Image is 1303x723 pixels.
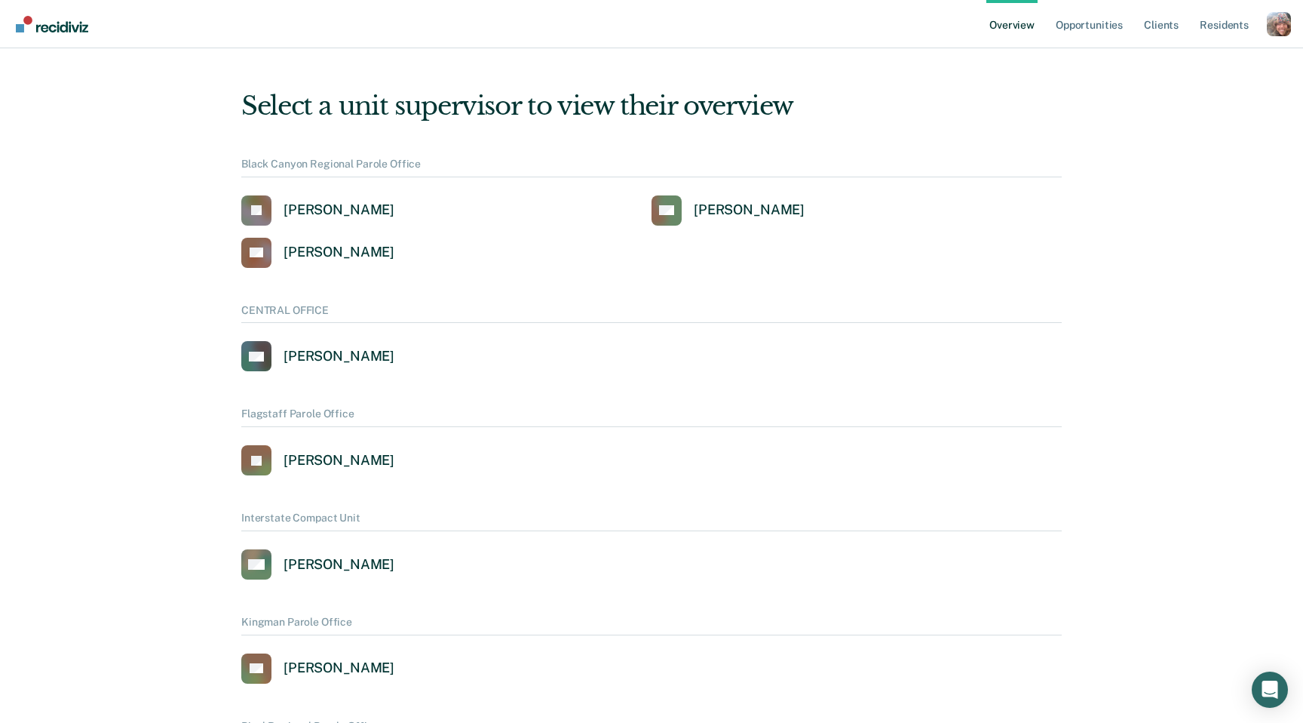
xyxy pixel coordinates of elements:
[284,348,394,365] div: [PERSON_NAME]
[241,616,1062,635] div: Kingman Parole Office
[241,408,1062,427] div: Flagstaff Parole Office
[284,202,394,219] div: [PERSON_NAME]
[241,304,1062,324] div: CENTRAL OFFICE
[284,556,394,574] div: [PERSON_NAME]
[1267,12,1291,36] button: Profile dropdown button
[284,452,394,469] div: [PERSON_NAME]
[241,341,394,371] a: [PERSON_NAME]
[16,16,88,32] img: Recidiviz
[241,158,1062,177] div: Black Canyon Regional Parole Office
[241,654,394,684] a: [PERSON_NAME]
[694,202,805,219] div: [PERSON_NAME]
[241,91,1062,122] div: Select a unit supervisor to view their overview
[241,512,1062,531] div: Interstate Compact Unit
[1252,672,1288,708] div: Open Intercom Messenger
[241,238,394,268] a: [PERSON_NAME]
[241,195,394,226] a: [PERSON_NAME]
[284,244,394,261] div: [PERSON_NAME]
[241,549,394,580] a: [PERSON_NAME]
[651,195,805,226] a: [PERSON_NAME]
[241,445,394,475] a: [PERSON_NAME]
[284,660,394,677] div: [PERSON_NAME]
